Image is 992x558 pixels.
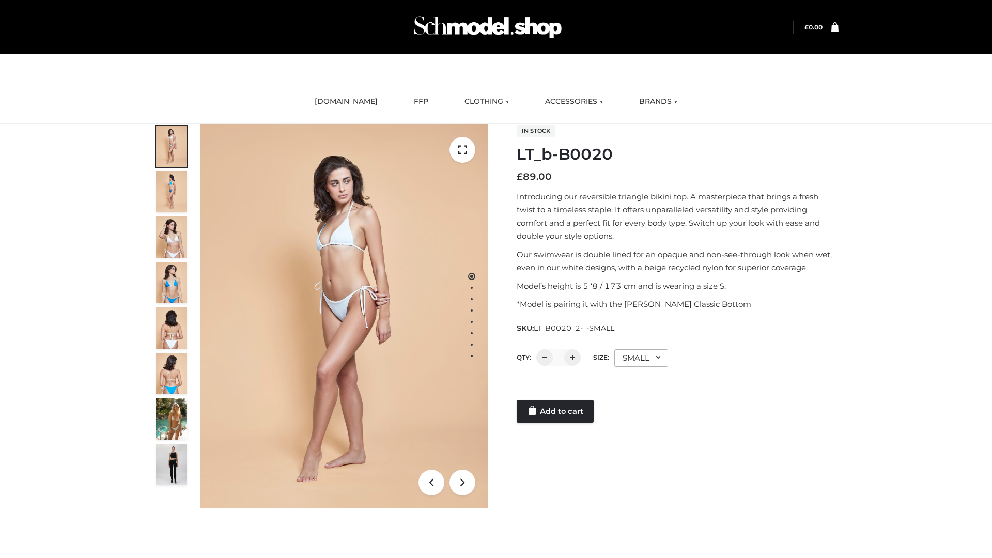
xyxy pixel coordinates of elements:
a: CLOTHING [457,90,517,113]
span: £ [517,171,523,182]
a: ACCESSORIES [537,90,611,113]
a: FFP [406,90,436,113]
span: £ [804,23,809,31]
img: ArielClassicBikiniTop_CloudNine_AzureSky_OW114ECO_7-scaled.jpg [156,307,187,349]
a: £0.00 [804,23,823,31]
a: Add to cart [517,400,594,423]
bdi: 0.00 [804,23,823,31]
label: QTY: [517,353,531,361]
a: [DOMAIN_NAME] [307,90,385,113]
p: Model’s height is 5 ‘8 / 173 cm and is wearing a size S. [517,280,839,293]
div: SMALL [614,349,668,367]
img: ArielClassicBikiniTop_CloudNine_AzureSky_OW114ECO_4-scaled.jpg [156,262,187,303]
img: ArielClassicBikiniTop_CloudNine_AzureSky_OW114ECO_8-scaled.jpg [156,353,187,394]
p: Introducing our reversible triangle bikini top. A masterpiece that brings a fresh twist to a time... [517,190,839,243]
bdi: 89.00 [517,171,552,182]
img: ArielClassicBikiniTop_CloudNine_AzureSky_OW114ECO_3-scaled.jpg [156,216,187,258]
p: Our swimwear is double lined for an opaque and non-see-through look when wet, even in our white d... [517,248,839,274]
img: ArielClassicBikiniTop_CloudNine_AzureSky_OW114ECO_1 [200,124,488,508]
span: SKU: [517,322,615,334]
span: LT_B0020_2-_-SMALL [534,323,614,333]
img: Arieltop_CloudNine_AzureSky2.jpg [156,398,187,440]
h1: LT_b-B0020 [517,145,839,164]
p: *Model is pairing it with the [PERSON_NAME] Classic Bottom [517,298,839,311]
img: Schmodel Admin 964 [410,7,565,48]
label: Size: [593,353,609,361]
img: ArielClassicBikiniTop_CloudNine_AzureSky_OW114ECO_2-scaled.jpg [156,171,187,212]
span: In stock [517,125,555,137]
a: BRANDS [631,90,685,113]
img: ArielClassicBikiniTop_CloudNine_AzureSky_OW114ECO_1-scaled.jpg [156,126,187,167]
img: 49df5f96394c49d8b5cbdcda3511328a.HD-1080p-2.5Mbps-49301101_thumbnail.jpg [156,444,187,485]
